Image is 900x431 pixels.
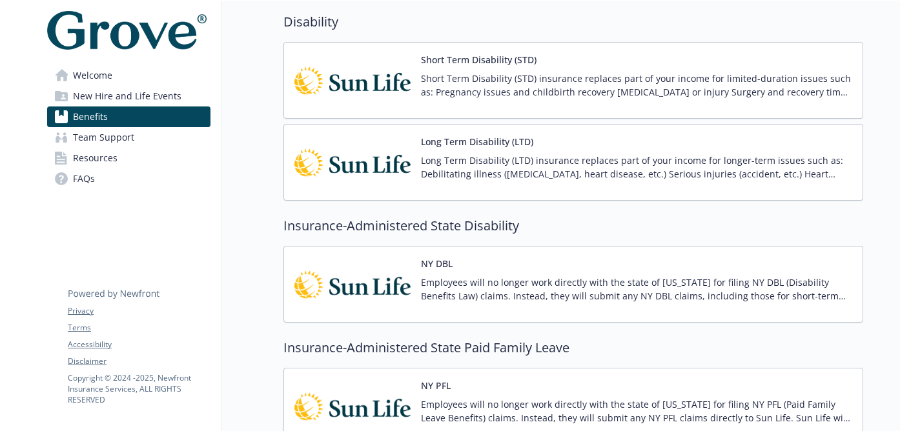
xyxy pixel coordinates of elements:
a: Resources [47,148,210,168]
h2: Insurance-Administered State Disability [283,216,863,236]
img: Sun Life Financial carrier logo [294,53,411,108]
p: Employees will no longer work directly with the state of [US_STATE] for filing NY DBL (Disability... [421,276,852,303]
a: New Hire and Life Events [47,86,210,106]
button: NY PFL [421,379,451,392]
a: Terms [68,322,210,334]
button: Short Term Disability (STD) [421,53,537,66]
p: Long Term Disability (LTD) insurance replaces part of your income for longer-term issues such as:... [421,154,852,181]
h2: Disability [283,12,863,32]
h2: Insurance-Administered State Paid Family Leave [283,338,863,357]
a: Team Support [47,127,210,148]
button: Long Term Disability (LTD) [421,135,533,148]
p: Short Term Disability (STD) insurance replaces part of your income for limited-duration issues su... [421,72,852,99]
a: Privacy [68,305,210,317]
a: FAQs [47,168,210,189]
a: Accessibility [68,339,210,350]
p: Employees will no longer work directly with the state of [US_STATE] for filing NY PFL (Paid Famil... [421,397,852,425]
span: Benefits [73,106,108,127]
img: Sun Life Financial carrier logo [294,135,411,190]
a: Disclaimer [68,356,210,367]
img: Sun Life Financial carrier logo [294,257,411,312]
span: Welcome [73,65,112,86]
span: Team Support [73,127,134,148]
a: Welcome [47,65,210,86]
span: Resources [73,148,118,168]
span: New Hire and Life Events [73,86,181,106]
span: FAQs [73,168,95,189]
a: Benefits [47,106,210,127]
p: Copyright © 2024 - 2025 , Newfront Insurance Services, ALL RIGHTS RESERVED [68,372,210,405]
button: NY DBL [421,257,453,270]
